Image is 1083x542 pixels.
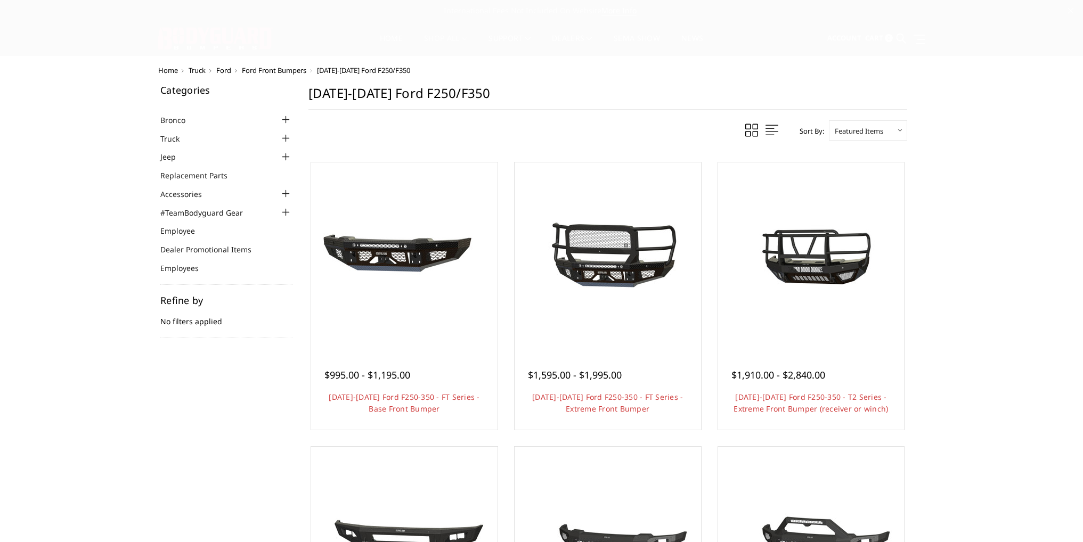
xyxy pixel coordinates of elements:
[329,392,479,414] a: [DATE]-[DATE] Ford F250-350 - FT Series - Base Front Bumper
[532,392,683,414] a: [DATE]-[DATE] Ford F250-350 - FT Series - Extreme Front Bumper
[827,24,861,53] a: Account
[731,368,825,381] span: $1,910.00 - $2,840.00
[319,216,490,295] img: 2023-2025 Ford F250-350 - FT Series - Base Front Bumper
[160,295,292,305] h5: Refine by
[424,35,467,55] a: shop all
[160,188,215,200] a: Accessories
[160,151,189,162] a: Jeep
[517,165,698,346] a: 2023-2025 Ford F250-350 - FT Series - Extreme Front Bumper 2023-2025 Ford F250-350 - FT Series - ...
[160,114,199,126] a: Bronco
[189,65,206,75] a: Truck
[721,165,902,346] a: 2023-2025 Ford F250-350 - T2 Series - Extreme Front Bumper (receiver or winch) 2023-2025 Ford F25...
[488,35,531,55] a: Support
[317,65,410,75] span: [DATE]-[DATE] Ford F250/F350
[160,262,212,274] a: Employees
[827,33,861,43] span: Account
[601,5,637,16] a: More Info
[324,368,410,381] span: $995.00 - $1,195.00
[160,85,292,95] h5: Categories
[160,207,256,218] a: #TeamBodyguard Gear
[380,35,403,55] a: Home
[160,225,208,236] a: Employee
[885,34,893,42] span: 0
[681,35,703,55] a: News
[160,170,241,181] a: Replacement Parts
[552,35,592,55] a: Dealers
[865,33,883,43] span: Cart
[158,27,273,50] img: BODYGUARD BUMPERS
[160,244,265,255] a: Dealer Promotional Items
[160,295,292,338] div: No filters applied
[528,368,622,381] span: $1,595.00 - $1,995.00
[794,123,824,139] label: Sort By:
[242,65,306,75] a: Ford Front Bumpers
[726,208,896,303] img: 2023-2025 Ford F250-350 - T2 Series - Extreme Front Bumper (receiver or winch)
[614,35,660,55] a: SEMA Show
[308,85,907,110] h1: [DATE]-[DATE] Ford F250/F350
[865,24,893,53] a: Cart 0
[160,133,193,144] a: Truck
[314,165,495,346] a: 2023-2025 Ford F250-350 - FT Series - Base Front Bumper
[158,65,178,75] a: Home
[734,392,888,414] a: [DATE]-[DATE] Ford F250-350 - T2 Series - Extreme Front Bumper (receiver or winch)
[216,65,231,75] a: Ford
